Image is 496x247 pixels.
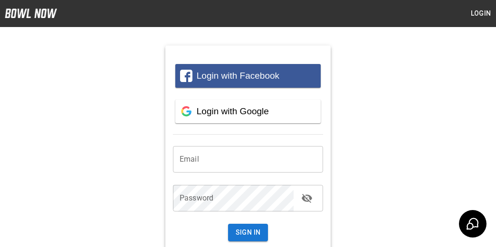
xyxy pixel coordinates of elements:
button: Sign In [228,224,268,241]
button: Login with Google [175,100,321,123]
img: logo [5,9,57,18]
span: Login with Facebook [197,71,279,81]
button: Login [466,5,496,22]
button: Login with Facebook [175,64,321,88]
span: Login with Google [197,106,269,116]
button: toggle password visibility [297,189,316,208]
